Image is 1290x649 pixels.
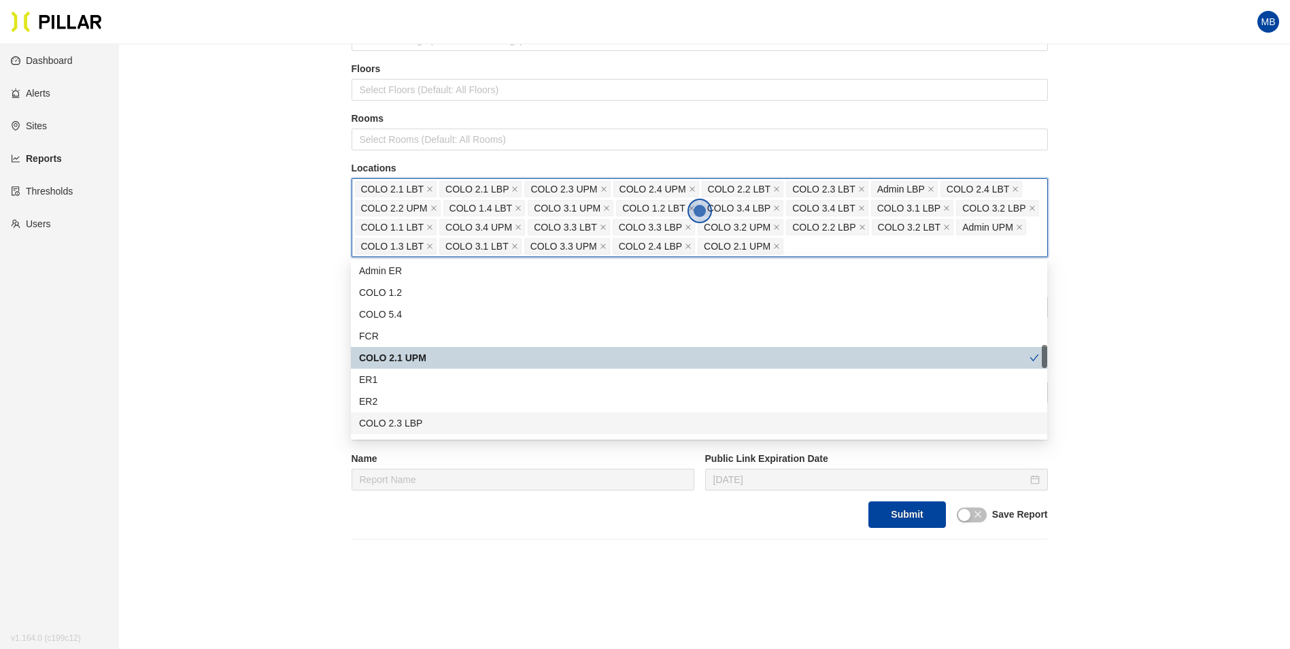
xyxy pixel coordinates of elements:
[600,243,607,251] span: close
[947,182,1010,197] span: COLO 2.4 LBT
[943,224,950,232] span: close
[962,220,1013,235] span: Admin UPM
[858,205,865,213] span: close
[351,434,1047,456] div: East Pumphouse
[792,182,855,197] span: COLO 2.3 LBT
[704,220,770,235] span: COLO 3.2 UPM
[773,205,780,213] span: close
[351,325,1047,347] div: FCR
[351,303,1047,325] div: COLO 5.4
[1012,186,1019,194] span: close
[351,390,1047,412] div: ER2
[426,243,433,251] span: close
[430,205,437,213] span: close
[351,412,1047,434] div: COLO 2.3 LBP
[868,501,945,528] button: Submit
[352,62,1048,76] label: Floors
[685,243,692,251] span: close
[359,263,1039,278] div: Admin ER
[361,201,428,216] span: COLO 2.2 UPM
[685,224,692,232] span: close
[773,243,780,251] span: close
[11,55,73,66] a: dashboardDashboard
[361,182,424,197] span: COLO 2.1 LBT
[515,205,522,213] span: close
[1029,205,1036,213] span: close
[426,224,433,232] span: close
[11,120,47,131] a: environmentSites
[352,469,694,490] input: Report Name
[351,282,1047,303] div: COLO 1.2
[11,11,102,33] img: Pillar Technologies
[11,218,51,229] a: teamUsers
[705,452,1048,466] label: Public Link Expiration Date
[600,186,607,194] span: close
[689,186,696,194] span: close
[530,182,597,197] span: COLO 2.3 UPM
[534,201,600,216] span: COLO 3.1 UPM
[859,224,866,232] span: close
[1016,224,1023,232] span: close
[619,239,682,254] span: COLO 2.4 LBP
[359,285,1039,300] div: COLO 1.2
[928,186,934,194] span: close
[773,224,780,232] span: close
[359,394,1039,409] div: ER2
[351,347,1047,369] div: COLO 2.1 UPM
[449,201,513,216] span: COLO 1.4 LBT
[361,239,424,254] span: COLO 1.3 LBT
[708,182,771,197] span: COLO 2.2 LBT
[619,220,682,235] span: COLO 3.3 LBP
[445,182,509,197] span: COLO 2.1 LBP
[713,472,1028,487] input: Oct 17, 2025
[11,153,62,164] a: line-chartReports
[877,182,925,197] span: Admin LBP
[877,201,940,216] span: COLO 3.1 LBP
[792,201,855,216] span: COLO 3.4 LBT
[352,452,694,466] label: Name
[352,112,1048,126] label: Rooms
[962,201,1025,216] span: COLO 3.2 LBP
[622,201,685,216] span: COLO 1.2 LBT
[445,239,509,254] span: COLO 3.1 LBT
[11,186,73,197] a: exceptionThresholds
[359,372,1039,387] div: ER1
[359,329,1039,344] div: FCR
[426,186,433,194] span: close
[351,260,1047,282] div: Admin ER
[619,182,686,197] span: COLO 2.4 UPM
[359,416,1039,431] div: COLO 2.3 LBP
[792,220,855,235] span: COLO 2.2 LBP
[858,186,865,194] span: close
[974,510,982,518] span: close
[688,199,712,223] button: Open the dialog
[1030,353,1039,363] span: check
[511,186,518,194] span: close
[359,350,1030,365] div: COLO 2.1 UPM
[943,205,950,213] span: close
[351,369,1047,390] div: ER1
[992,507,1048,522] label: Save Report
[603,205,610,213] span: close
[773,186,780,194] span: close
[600,224,607,232] span: close
[878,220,941,235] span: COLO 3.2 LBT
[445,220,512,235] span: COLO 3.4 UPM
[530,239,597,254] span: COLO 3.3 UPM
[352,161,1048,176] label: Locations
[511,243,518,251] span: close
[361,220,424,235] span: COLO 1.1 LBT
[515,224,522,232] span: close
[704,239,770,254] span: COLO 2.1 UPM
[534,220,597,235] span: COLO 3.3 LBT
[1261,11,1276,33] span: MB
[707,201,770,216] span: COLO 3.4 LBP
[11,88,50,99] a: alertAlerts
[359,307,1039,322] div: COLO 5.4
